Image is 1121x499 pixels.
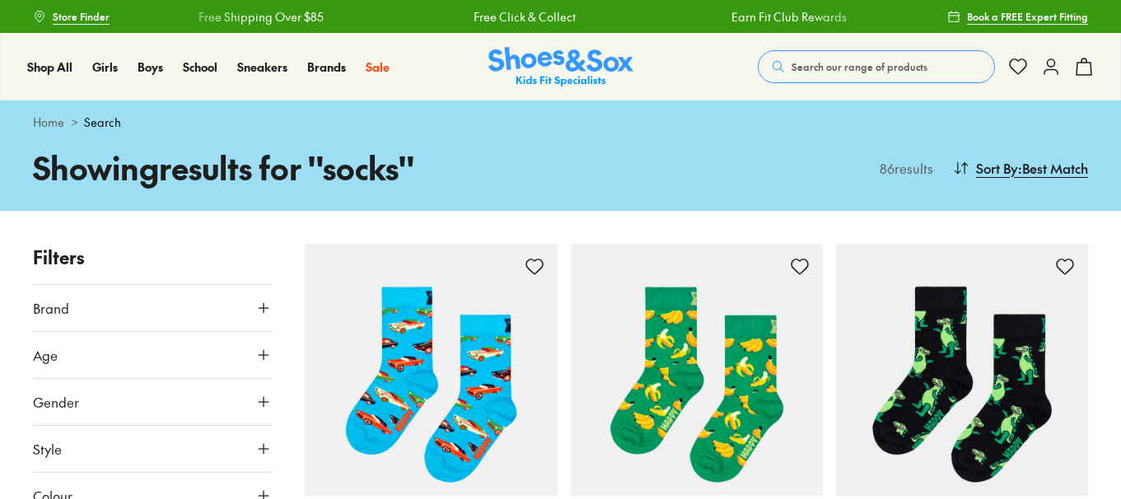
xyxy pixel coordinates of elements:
[873,158,933,178] p: 86 results
[138,58,163,75] span: Boys
[183,58,217,75] span: School
[53,9,110,24] span: Store Finder
[33,379,272,425] button: Gender
[366,58,390,75] span: Sale
[194,8,320,26] a: Free Shipping Over $85
[727,8,843,26] a: Earn Fit Club Rewards
[33,244,272,271] p: Filters
[1018,158,1088,178] span: : Best Match
[27,58,72,75] span: Shop All
[237,58,287,75] span: Sneakers
[33,332,272,378] button: Age
[183,58,217,76] a: School
[33,144,561,191] h1: Showing results for " socks "
[366,58,390,76] a: Sale
[33,285,272,331] button: Brand
[470,8,572,26] a: Free Click & Collect
[953,150,1088,186] button: Sort By:Best Match
[33,298,69,318] span: Brand
[307,58,346,76] a: Brands
[488,47,633,87] img: SNS_Logo_Responsive.svg
[33,114,1088,131] div: >
[16,389,82,450] iframe: Gorgias live chat messenger
[237,58,287,76] a: Sneakers
[307,58,346,75] span: Brands
[33,2,110,31] a: Store Finder
[967,9,1088,24] span: Book a FREE Expert Fitting
[92,58,118,76] a: Girls
[488,47,633,87] a: Shoes & Sox
[33,426,272,472] button: Style
[138,58,163,76] a: Boys
[976,158,1018,178] span: Sort By
[758,50,995,83] button: Search our range of products
[33,114,64,131] a: Home
[92,58,118,75] span: Girls
[947,2,1088,31] a: Book a FREE Expert Fitting
[84,114,121,131] span: Search
[33,345,58,365] span: Age
[27,58,72,76] a: Shop All
[792,59,927,74] span: Search our range of products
